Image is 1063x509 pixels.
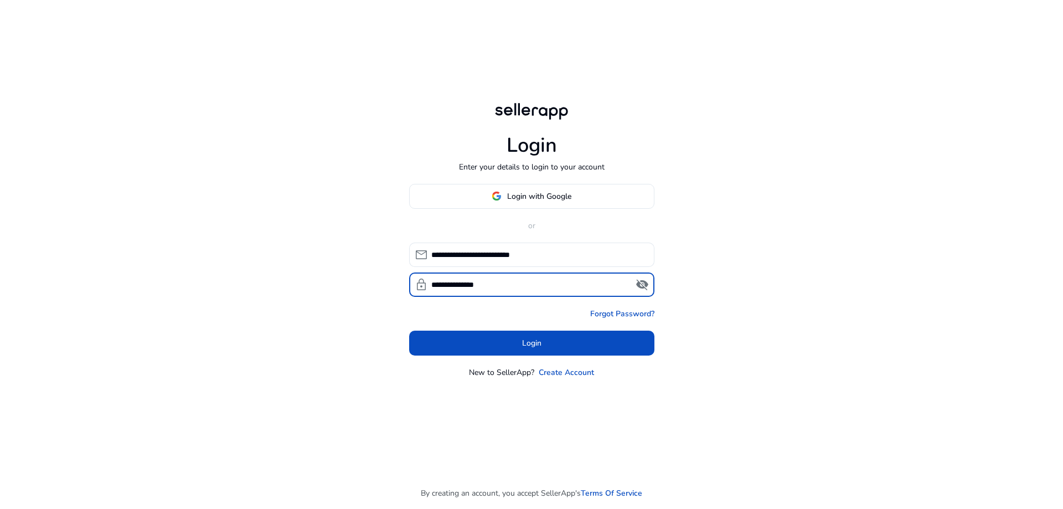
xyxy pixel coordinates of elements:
button: Login [409,331,654,356]
span: Login [522,337,541,349]
img: google-logo.svg [492,191,502,201]
p: or [409,220,654,232]
a: Forgot Password? [590,308,654,320]
a: Create Account [539,367,594,378]
p: Enter your details to login to your account [459,161,605,173]
a: Terms Of Service [581,487,642,499]
button: Login with Google [409,184,654,209]
span: mail [415,248,428,261]
span: visibility_off [636,278,649,291]
h1: Login [507,133,557,157]
span: Login with Google [507,191,571,202]
p: New to SellerApp? [469,367,534,378]
span: lock [415,278,428,291]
